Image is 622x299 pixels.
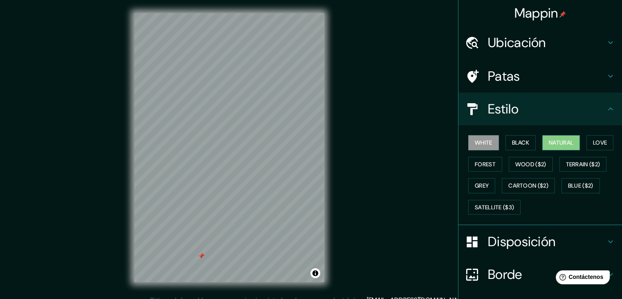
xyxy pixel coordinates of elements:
div: Ubicación [458,26,622,59]
button: Cartoon ($2) [502,178,555,193]
font: Estilo [488,100,519,118]
button: Grey [468,178,495,193]
button: Natural [542,135,580,150]
button: Black [505,135,536,150]
button: White [468,135,499,150]
font: Patas [488,68,520,85]
button: Satellite ($3) [468,200,521,215]
button: Love [586,135,613,150]
button: Blue ($2) [561,178,600,193]
div: Estilo [458,93,622,125]
img: pin-icon.png [559,11,566,18]
canvas: Mapa [134,13,324,282]
div: Borde [458,258,622,291]
font: Mappin [514,5,558,22]
font: Ubicación [488,34,546,51]
font: Disposición [488,233,555,250]
button: Terrain ($2) [559,157,607,172]
iframe: Lanzador de widgets de ayuda [549,267,613,290]
div: Disposición [458,225,622,258]
button: Forest [468,157,502,172]
div: Patas [458,60,622,93]
button: Activar o desactivar atribución [310,268,320,278]
font: Borde [488,266,522,283]
button: Wood ($2) [509,157,553,172]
